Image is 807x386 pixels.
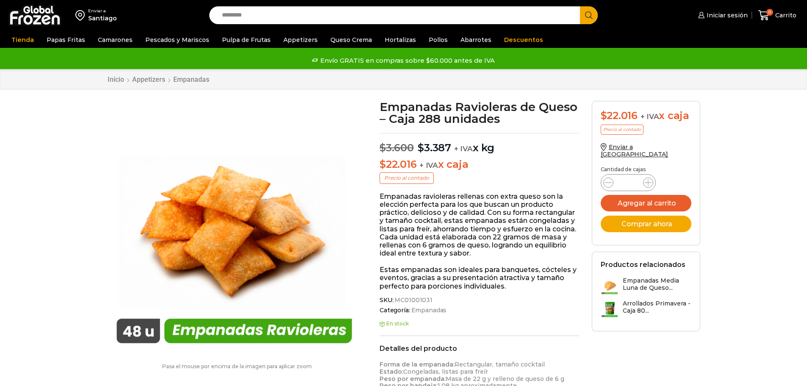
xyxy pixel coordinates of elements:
p: x kg [380,133,579,154]
span: + IVA [641,112,659,121]
p: Precio al contado [601,125,643,135]
span: + IVA [454,144,473,153]
a: Empanadas [173,75,210,83]
a: Descuentos [500,32,547,48]
div: Santiago [88,14,117,22]
span: $ [380,158,386,170]
h2: Productos relacionados [601,261,685,269]
strong: Estado: [380,368,403,375]
bdi: 3.600 [380,142,414,154]
p: Empanadas ravioleras rellenas con extra queso son la elección perfecta para los que buscan un pro... [380,192,579,258]
button: Search button [580,6,598,24]
a: Empanadas Media Luna de Queso... [601,277,691,295]
span: Categoría: [380,307,579,314]
a: Arrollados Primavera - Caja 80... [601,300,691,318]
a: 0 Carrito [756,6,799,25]
span: $ [418,142,424,154]
span: MC01001031 [393,297,433,304]
nav: Breadcrumb [107,75,210,83]
p: Pasa el mouse por encima de la imagen para aplicar zoom [107,364,367,369]
strong: Peso por empanada: [380,375,446,383]
a: Queso Crema [326,32,376,48]
a: Camarones [94,32,137,48]
button: Agregar al carrito [601,195,691,211]
div: x caja [601,110,691,122]
p: Precio al contado [380,172,434,183]
span: Iniciar sesión [704,11,748,19]
p: En stock [380,321,579,327]
a: Hortalizas [380,32,420,48]
bdi: 22.016 [601,109,638,122]
span: SKU: [380,297,579,304]
span: + IVA [419,161,438,169]
h3: Arrollados Primavera - Caja 80... [623,300,691,314]
h3: Empanadas Media Luna de Queso... [623,277,691,292]
a: Appetizers [132,75,166,83]
a: Abarrotes [456,32,496,48]
a: Appetizers [279,32,322,48]
h2: Detalles del producto [380,344,579,353]
div: Enviar a [88,8,117,14]
a: Pulpa de Frutas [218,32,275,48]
a: Inicio [107,75,125,83]
a: Pollos [424,32,452,48]
img: address-field-icon.svg [75,8,88,22]
button: Comprar ahora [601,216,691,232]
span: $ [380,142,386,154]
strong: Forma de la empanada: [380,361,455,368]
span: $ [601,109,607,122]
a: Enviar a [GEOGRAPHIC_DATA] [601,143,668,158]
a: Empanadas [410,307,447,314]
span: Carrito [773,11,796,19]
img: empanada-raviolera [107,101,361,355]
p: x caja [380,158,579,171]
p: Cantidad de cajas [601,167,691,172]
a: Papas Fritas [42,32,89,48]
bdi: 3.387 [418,142,451,154]
h1: Empanadas Ravioleras de Queso – Caja 288 unidades [380,101,579,125]
a: Pescados y Mariscos [141,32,214,48]
a: Iniciar sesión [696,7,748,24]
p: Estas empanadas son ideales para banquetes, cócteles y eventos, gracias a su presentación atracti... [380,266,579,290]
span: 0 [766,9,773,16]
bdi: 22.016 [380,158,416,170]
a: Tienda [7,32,38,48]
input: Product quantity [620,177,636,189]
